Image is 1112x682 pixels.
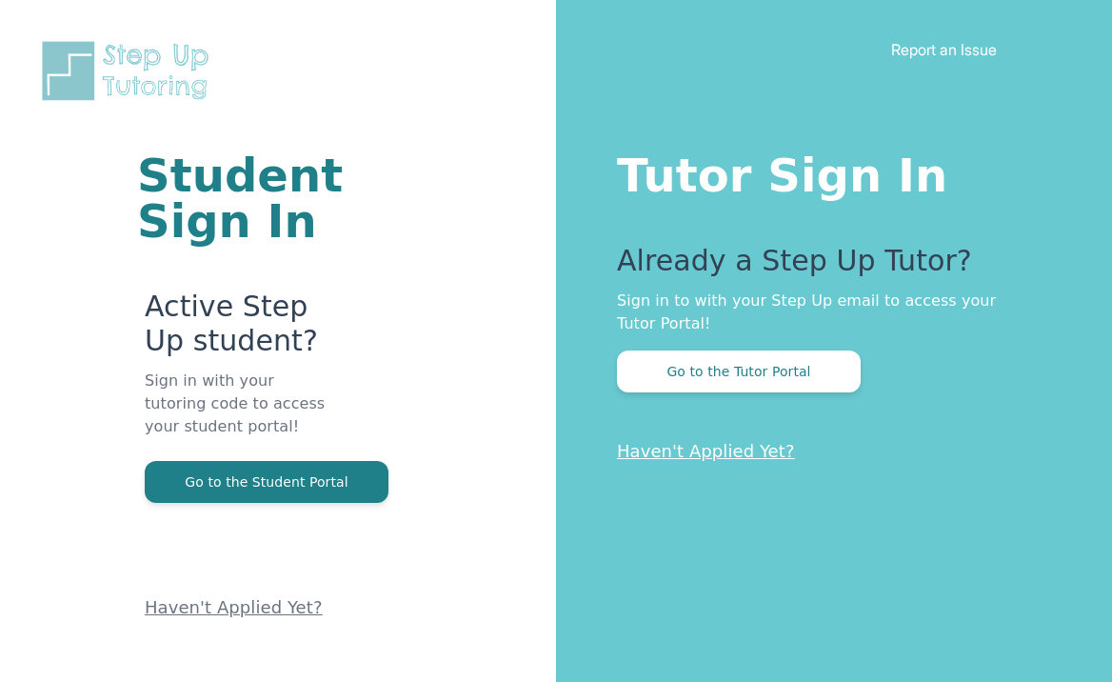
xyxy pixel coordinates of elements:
[617,244,1036,290] p: Already a Step Up Tutor?
[617,441,795,461] a: Haven't Applied Yet?
[137,152,328,244] h1: Student Sign In
[38,38,221,104] img: Step Up Tutoring horizontal logo
[145,472,388,491] a: Go to the Student Portal
[617,145,1036,198] h1: Tutor Sign In
[617,362,861,380] a: Go to the Tutor Portal
[617,290,1036,335] p: Sign in to with your Step Up email to access your Tutor Portal!
[891,40,997,59] a: Report an Issue
[617,351,861,392] button: Go to the Tutor Portal
[145,597,323,617] a: Haven't Applied Yet?
[145,290,328,370] p: Active Step Up student?
[145,370,328,461] p: Sign in with your tutoring code to access your student portal!
[145,461,388,503] button: Go to the Student Portal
